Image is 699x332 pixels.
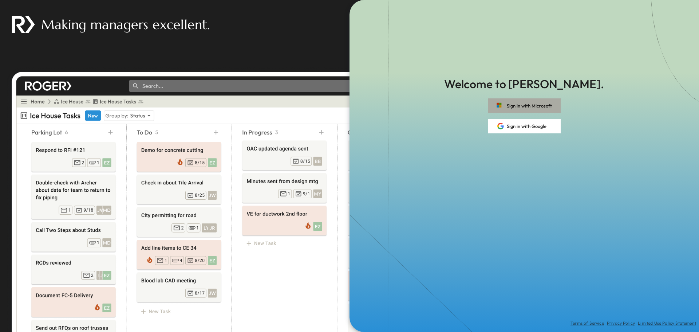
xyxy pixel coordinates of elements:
[41,15,210,34] p: Making managers excellent.
[570,320,604,326] a: Terms of Service
[638,320,696,326] a: Limited Use Policy Statement
[607,320,635,326] a: Privacy Policy
[488,119,561,133] button: Sign in with Google
[444,76,604,93] p: Welcome to [PERSON_NAME].
[488,98,561,113] button: Sign in with Microsoft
